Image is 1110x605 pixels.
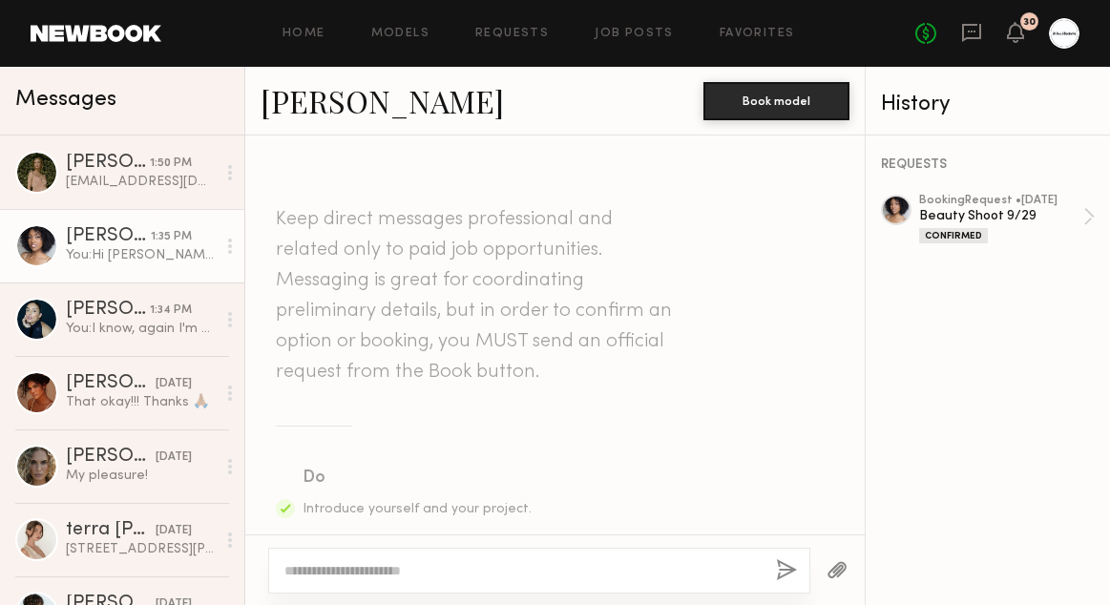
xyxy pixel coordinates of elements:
a: Models [371,28,429,40]
a: Home [283,28,325,40]
a: [PERSON_NAME] [261,80,504,121]
div: [PERSON_NAME] [66,374,156,393]
a: Requests [475,28,549,40]
span: Introduce yourself and your project. [303,503,532,515]
div: 1:35 PM [151,228,192,246]
div: [PERSON_NAME] [66,448,156,467]
div: [EMAIL_ADDRESS][DOMAIN_NAME] [66,173,216,191]
div: 1:34 PM [150,302,192,320]
header: Keep direct messages professional and related only to paid job opportunities. Messaging is great ... [276,204,677,387]
div: [PERSON_NAME] [66,154,150,173]
div: 30 [1023,17,1036,28]
div: [DATE] [156,449,192,467]
span: Messages [15,89,116,111]
div: Do [303,465,547,491]
div: [DATE] [156,522,192,540]
div: Beauty Shoot 9/29 [919,207,1083,225]
div: [PERSON_NAME] [66,301,150,320]
div: [PERSON_NAME] [66,227,151,246]
a: Book model [703,92,849,108]
div: terra [PERSON_NAME] [66,521,156,540]
div: You: Hi [PERSON_NAME]! Would you mind sending me your phone and email for the call sheet? Thanks! [66,246,216,264]
div: REQUESTS [881,158,1095,172]
div: [STREET_ADDRESS][PERSON_NAME] [66,540,216,558]
div: History [881,94,1095,115]
div: 1:50 PM [150,155,192,173]
div: [DATE] [156,375,192,393]
div: You: I know, again I'm so sorry! I was so looking forward to seeing you again too! [66,320,216,338]
a: Favorites [720,28,795,40]
div: booking Request • [DATE] [919,195,1083,207]
button: Book model [703,82,849,120]
a: Job Posts [595,28,674,40]
div: Confirmed [919,228,988,243]
div: My pleasure! [66,467,216,485]
div: That okay!!! Thanks 🙏🏽 [66,393,216,411]
a: bookingRequest •[DATE]Beauty Shoot 9/29Confirmed [919,195,1095,243]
